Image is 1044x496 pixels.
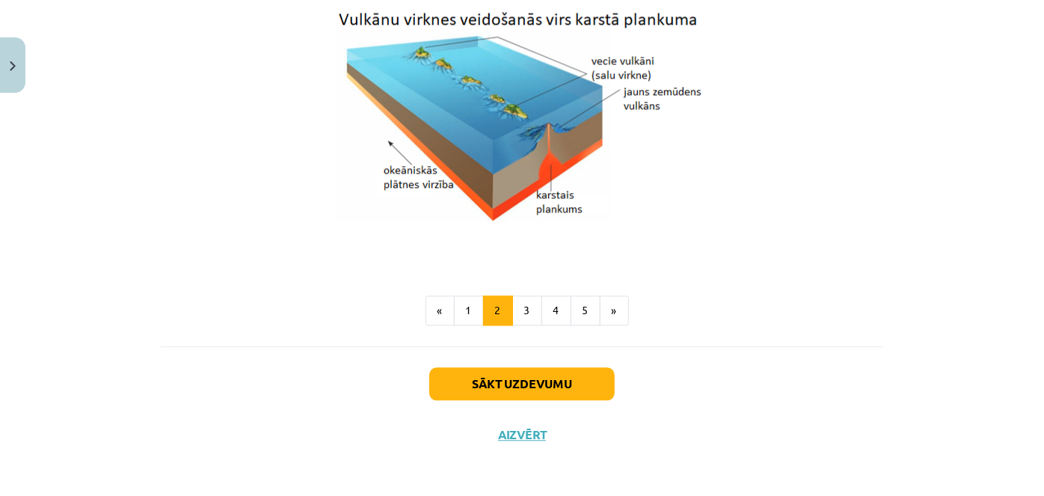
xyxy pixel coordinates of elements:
button: « [426,296,455,325]
button: 2 [483,296,513,325]
button: 4 [541,296,571,325]
button: Sākt uzdevumu [429,367,615,400]
button: Aizvērt [494,427,550,442]
button: » [600,296,629,325]
img: icon-close-lesson-0947bae3869378f0d4975bcd49f059093ad1ed9edebbc8119c70593378902aed.svg [10,61,16,71]
button: 3 [512,296,542,325]
button: 5 [571,296,601,325]
button: 1 [454,296,484,325]
nav: Page navigation example [161,296,883,325]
